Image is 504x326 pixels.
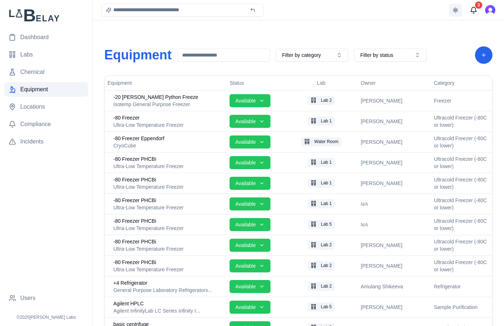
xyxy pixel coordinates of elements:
[301,137,341,146] button: Water Room
[308,220,335,229] button: Lab 5
[230,135,270,149] button: Available
[4,100,88,114] a: Locations
[431,193,492,214] td: Ultracold Freezer (-80C or lower)
[358,76,431,90] th: Owner
[4,134,88,149] a: Incidents
[20,33,49,42] span: Dashboard
[230,280,270,293] button: Available
[431,297,492,317] td: Sample Purification
[485,5,495,15] img: Ross Martin-Wells
[466,3,481,17] button: Messages (3 unread)
[230,218,270,231] button: Available
[4,30,88,45] a: Dashboard
[358,235,431,255] td: [PERSON_NAME]
[431,152,492,173] td: Ultracold Freezer (-80C or lower)
[113,307,224,314] div: Agilent InfinityLab LC Series Infinity II Analytical & Bio-inert Fraction Collector
[431,235,492,255] td: Ultracold Freezer (-80C or lower)
[230,197,270,210] button: Available
[308,199,335,208] button: Lab 1
[4,47,88,62] a: Labs
[431,214,492,235] td: Ultracold Freezer (-80C or lower)
[113,183,224,191] div: Ultra-Low Temperature Freezer
[113,101,224,108] div: Isotemp General Purpose Freezer
[276,49,348,62] button: Filter by category
[113,266,224,273] div: Ultra-Low Temperature Freezer
[285,76,358,90] th: Lab
[113,259,156,266] span: -80 Freezer PHCBi
[113,279,147,287] span: +4 Refrigerator
[113,155,156,163] span: -80 Freezer PHCBi
[20,103,45,111] span: Locations
[230,239,270,252] button: Available
[113,287,224,294] div: General Purpose Laboratory Refrigerators and Freezers
[113,163,224,170] div: Ultra-Low Temperature Freezer
[230,177,270,190] button: Available
[230,115,270,128] button: Available
[230,156,270,169] button: Available
[358,173,431,193] td: [PERSON_NAME]
[485,5,495,15] button: Open user button
[358,131,431,152] td: [PERSON_NAME]
[358,276,431,297] td: Amulang Shikeeva
[227,76,285,90] th: Status
[431,276,492,297] td: Refrigerator
[308,241,335,249] button: Lab 2
[358,255,431,276] td: [PERSON_NAME]
[113,197,156,204] span: -80 Freezer PHCBi
[431,255,492,276] td: Ultracold Freezer (-80C or lower)
[20,68,45,76] span: Chemical
[105,76,227,90] th: Equipment
[4,314,88,320] p: © 2025 [PERSON_NAME] Labs
[358,90,431,111] td: [PERSON_NAME]
[113,176,156,183] span: -80 Freezer PHCBi
[308,282,335,291] button: Lab 2
[20,120,51,129] span: Compliance
[4,9,88,21] img: Lab Belay Logo
[449,4,462,17] button: Toggle theme
[4,65,88,79] a: Chemical
[475,1,482,9] div: 3
[113,114,139,121] span: -80 Freezer
[113,204,224,211] div: Ultra-Low Temperature Freezer
[358,152,431,173] td: [PERSON_NAME]
[4,291,88,305] a: Users
[113,225,224,232] div: Ultra-Low Temperature Freezer
[20,85,48,94] span: Equipment
[308,117,335,125] button: Lab 1
[475,46,492,64] button: Add Equipment
[431,173,492,193] td: Ultracold Freezer (-80C or lower)
[113,121,224,129] div: Ultra-Low Temperature Freezer
[308,261,335,270] button: Lab 2
[431,90,492,111] td: Freezer
[113,217,156,225] span: -80 Freezer PHCBi
[20,50,33,59] span: Labs
[361,202,368,207] span: N/A
[113,300,144,307] span: Agilent HPLC
[113,245,224,252] div: Ultra-Low Temperature Freezer
[113,238,156,245] span: -80 Freezer PHCBi
[230,94,270,107] button: Available
[113,135,164,142] span: -80 Freezer Eppendorf
[230,301,270,314] button: Available
[431,131,492,152] td: Ultracold Freezer (-80C or lower)
[308,179,335,187] button: Lab 1
[104,48,172,62] h1: Equipment
[358,297,431,317] td: [PERSON_NAME]
[4,117,88,131] a: Compliance
[308,158,335,167] button: Lab 1
[113,142,224,149] div: CryoCube
[358,111,431,131] td: [PERSON_NAME]
[230,259,270,272] button: Available
[113,93,198,101] span: -20 [PERSON_NAME] Python Freeze
[354,49,427,62] button: Filter by status
[361,222,368,227] span: N/A
[308,96,335,105] button: Lab 2
[20,137,43,146] span: Incidents
[431,76,492,90] th: Category
[4,82,88,97] a: Equipment
[308,302,335,311] button: Lab 5
[20,294,35,302] span: Users
[431,111,492,131] td: Ultracold Freezer (-80C or lower)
